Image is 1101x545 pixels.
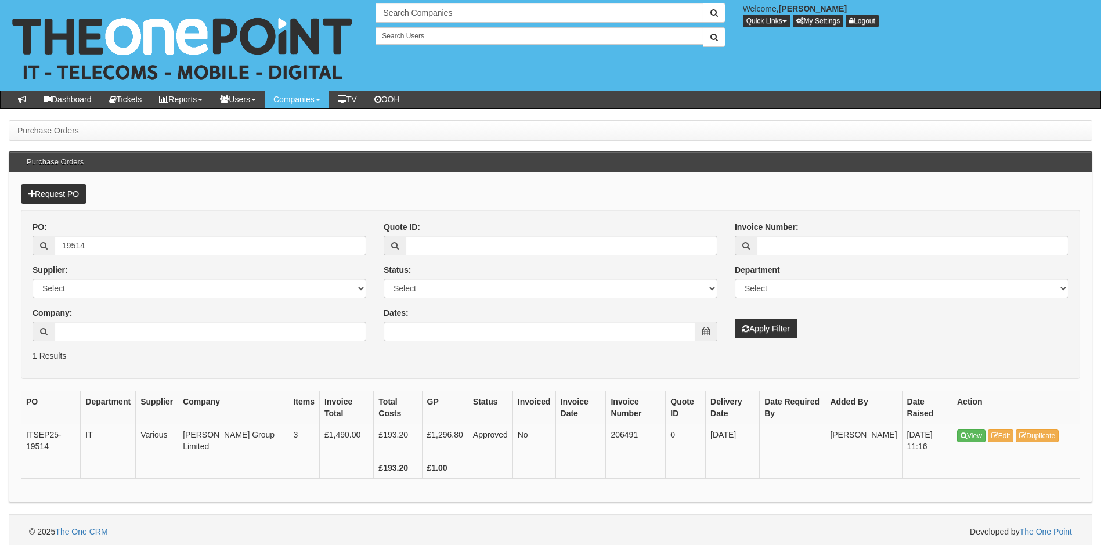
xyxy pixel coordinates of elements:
[376,27,703,45] input: Search Users
[825,424,902,457] td: [PERSON_NAME]
[555,391,606,424] th: Invoice Date
[211,91,265,108] a: Users
[55,527,107,536] a: The One CRM
[970,526,1072,537] span: Developed by
[100,91,151,108] a: Tickets
[17,125,79,136] li: Purchase Orders
[33,350,1068,362] p: 1 Results
[735,319,797,338] button: Apply Filter
[1020,527,1072,536] a: The One Point
[288,424,320,457] td: 3
[374,457,422,479] th: £193.20
[384,221,420,233] label: Quote ID:
[178,424,288,457] td: [PERSON_NAME] Group Limited
[422,391,468,424] th: GP
[1016,429,1059,442] a: Duplicate
[136,391,178,424] th: Supplier
[376,3,703,23] input: Search Companies
[666,391,706,424] th: Quote ID
[422,457,468,479] th: £1.00
[468,424,512,457] td: Approved
[288,391,320,424] th: Items
[606,391,666,424] th: Invoice Number
[21,152,89,172] h3: Purchase Orders
[33,221,47,233] label: PO:
[606,424,666,457] td: 206491
[957,429,986,442] a: View
[329,91,366,108] a: TV
[743,15,790,27] button: Quick Links
[265,91,329,108] a: Companies
[902,391,952,424] th: Date Raised
[793,15,844,27] a: My Settings
[29,527,108,536] span: © 2025
[988,429,1014,442] a: Edit
[319,424,373,457] td: £1,490.00
[846,15,879,27] a: Logout
[666,424,706,457] td: 0
[150,91,211,108] a: Reports
[21,424,81,457] td: ITSEP25-19514
[706,424,760,457] td: [DATE]
[136,424,178,457] td: Various
[735,264,780,276] label: Department
[902,424,952,457] td: [DATE] 11:16
[81,391,136,424] th: Department
[468,391,512,424] th: Status
[81,424,136,457] td: IT
[825,391,902,424] th: Added By
[422,424,468,457] td: £1,296.80
[21,184,86,204] a: Request PO
[374,424,422,457] td: £193.20
[319,391,373,424] th: Invoice Total
[384,307,409,319] label: Dates:
[33,307,72,319] label: Company:
[735,221,799,233] label: Invoice Number:
[512,424,555,457] td: No
[706,391,760,424] th: Delivery Date
[374,391,422,424] th: Total Costs
[35,91,100,108] a: Dashboard
[734,3,1101,27] div: Welcome,
[33,264,68,276] label: Supplier:
[384,264,411,276] label: Status:
[21,391,81,424] th: PO
[366,91,409,108] a: OOH
[512,391,555,424] th: Invoiced
[178,391,288,424] th: Company
[779,4,847,13] b: [PERSON_NAME]
[760,391,825,424] th: Date Required By
[952,391,1080,424] th: Action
